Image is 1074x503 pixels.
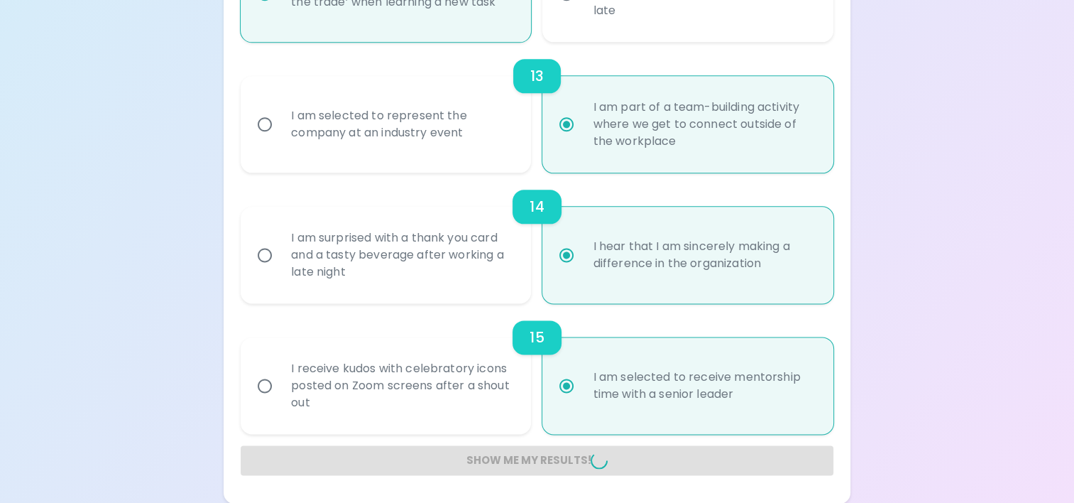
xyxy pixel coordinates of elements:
div: choice-group-check [241,42,833,173]
div: I am part of a team-building activity where we get to connect outside of the workplace [581,82,825,167]
div: I am selected to receive mentorship time with a senior leader [581,352,825,420]
div: I am selected to represent the company at an industry event [280,90,523,158]
h6: 15 [530,326,544,349]
h6: 13 [530,65,544,87]
h6: 14 [530,195,544,218]
div: choice-group-check [241,303,833,434]
div: I receive kudos with celebratory icons posted on Zoom screens after a shout out [280,343,523,428]
div: I hear that I am sincerely making a difference in the organization [581,221,825,289]
div: choice-group-check [241,173,833,303]
div: I am surprised with a thank you card and a tasty beverage after working a late night [280,212,523,298]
